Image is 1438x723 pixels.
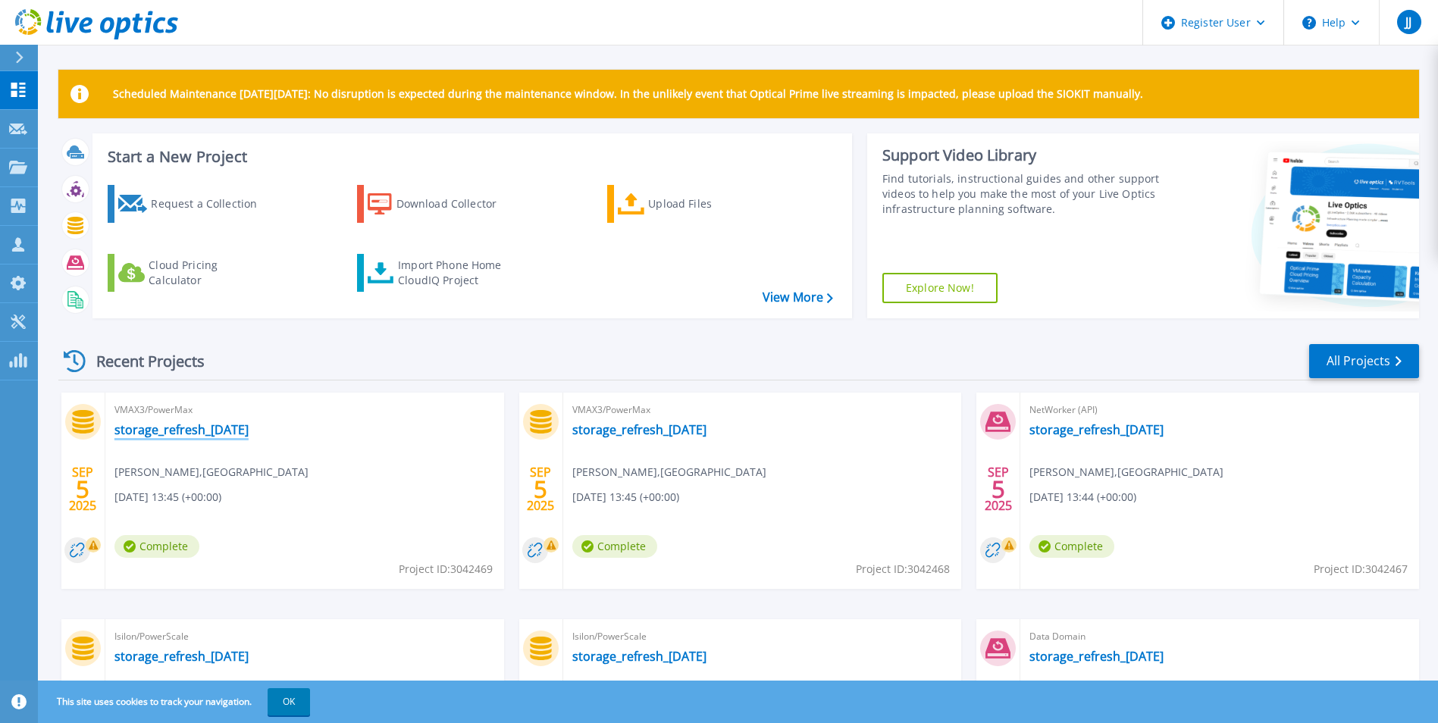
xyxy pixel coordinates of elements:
h3: Start a New Project [108,149,832,165]
span: JJ [1405,16,1411,28]
div: Find tutorials, instructional guides and other support videos to help you make the most of your L... [882,171,1164,217]
a: storage_refresh_[DATE] [114,649,249,664]
div: Download Collector [396,189,518,219]
div: Upload Files [648,189,769,219]
span: VMAX3/PowerMax [572,402,953,418]
p: Scheduled Maintenance [DATE][DATE]: No disruption is expected during the maintenance window. In t... [113,88,1143,100]
span: [DATE] 13:44 (+00:00) [1029,489,1136,505]
span: 5 [76,483,89,496]
a: Request a Collection [108,185,277,223]
span: [DATE] 13:45 (+00:00) [114,489,221,505]
div: Cloud Pricing Calculator [149,258,270,288]
span: 5 [992,483,1005,496]
span: 5 [534,483,547,496]
button: OK [268,688,310,715]
a: storage_refresh_[DATE] [1029,649,1164,664]
span: [DATE] 13:45 (+00:00) [572,489,679,505]
div: Recent Projects [58,343,225,380]
a: Explore Now! [882,273,998,303]
div: Request a Collection [151,189,272,219]
span: [PERSON_NAME] , [GEOGRAPHIC_DATA] [114,464,309,480]
a: All Projects [1309,344,1419,378]
div: SEP 2025 [984,462,1013,517]
span: VMAX3/PowerMax [114,402,495,418]
span: Data Domain [1029,628,1410,645]
a: View More [763,290,833,305]
span: Project ID: 3042467 [1314,561,1408,577]
span: Isilon/PowerScale [572,628,953,645]
span: Project ID: 3042468 [856,561,950,577]
div: Import Phone Home CloudIQ Project [398,258,516,288]
span: Complete [114,535,199,558]
div: Support Video Library [882,146,1164,165]
div: SEP 2025 [68,462,97,517]
a: storage_refresh_[DATE] [114,422,249,437]
a: storage_refresh_[DATE] [1029,422,1164,437]
span: Isilon/PowerScale [114,628,495,645]
span: [PERSON_NAME] , [GEOGRAPHIC_DATA] [572,464,766,480]
a: Upload Files [607,185,776,223]
span: This site uses cookies to track your navigation. [42,688,310,715]
span: NetWorker (API) [1029,402,1410,418]
a: storage_refresh_[DATE] [572,422,706,437]
div: SEP 2025 [526,462,555,517]
a: Cloud Pricing Calculator [108,254,277,292]
span: Project ID: 3042469 [399,561,493,577]
span: Complete [1029,535,1114,558]
span: Complete [572,535,657,558]
a: Download Collector [357,185,526,223]
a: storage_refresh_[DATE] [572,649,706,664]
span: [PERSON_NAME] , [GEOGRAPHIC_DATA] [1029,464,1223,480]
